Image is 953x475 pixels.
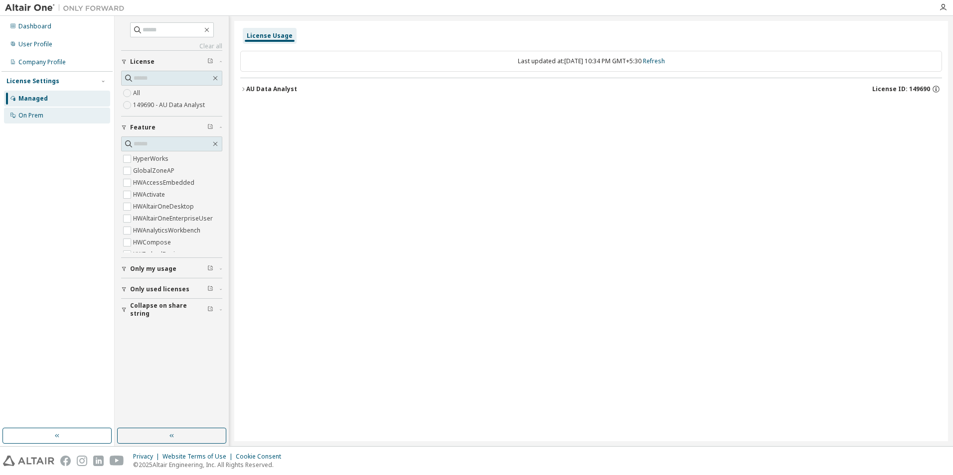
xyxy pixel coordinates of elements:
[643,57,665,65] a: Refresh
[133,225,202,237] label: HWAnalyticsWorkbench
[130,58,155,66] span: License
[207,306,213,314] span: Clear filter
[207,123,213,131] span: Clear filter
[133,201,196,213] label: HWAltairOneDesktop
[6,77,59,85] div: License Settings
[18,112,43,119] div: On Prem
[3,456,54,466] img: altair_logo.svg
[162,453,236,461] div: Website Terms of Use
[121,117,222,138] button: Feature
[133,165,176,177] label: GlobalZoneAP
[133,453,162,461] div: Privacy
[240,78,942,100] button: AU Data AnalystLicense ID: 149690
[133,153,170,165] label: HyperWorks
[93,456,104,466] img: linkedin.svg
[121,299,222,321] button: Collapse on share string
[207,265,213,273] span: Clear filter
[133,99,207,111] label: 149690 - AU Data Analyst
[246,85,297,93] div: AU Data Analyst
[133,213,215,225] label: HWAltairOneEnterpriseUser
[247,32,293,40] div: License Usage
[121,51,222,73] button: License
[18,95,48,103] div: Managed
[121,278,222,300] button: Only used licenses
[207,285,213,293] span: Clear filter
[133,87,142,99] label: All
[872,85,930,93] span: License ID: 149690
[133,177,196,189] label: HWAccessEmbedded
[130,265,176,273] span: Only my usage
[133,461,287,469] p: © 2025 Altair Engineering, Inc. All Rights Reserved.
[240,51,942,72] div: Last updated at: [DATE] 10:34 PM GMT+5:30
[77,456,87,466] img: instagram.svg
[18,22,51,30] div: Dashboard
[5,3,130,13] img: Altair One
[18,58,66,66] div: Company Profile
[207,58,213,66] span: Clear filter
[133,189,167,201] label: HWActivate
[130,302,207,318] span: Collapse on share string
[60,456,71,466] img: facebook.svg
[110,456,124,466] img: youtube.svg
[121,42,222,50] a: Clear all
[18,40,52,48] div: User Profile
[130,285,189,293] span: Only used licenses
[130,123,156,131] span: Feature
[133,237,173,248] label: HWCompose
[236,453,287,461] div: Cookie Consent
[121,258,222,280] button: Only my usage
[133,248,180,260] label: HWEmbedBasic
